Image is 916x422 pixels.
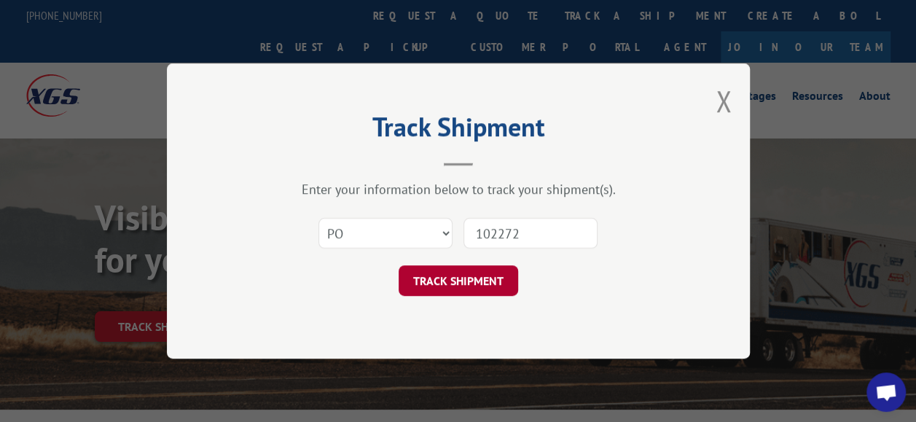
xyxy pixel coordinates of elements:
h2: Track Shipment [240,117,677,144]
button: Close modal [716,82,732,120]
div: Enter your information below to track your shipment(s). [240,181,677,198]
input: Number(s) [463,218,598,249]
div: Open chat [866,372,906,412]
button: TRACK SHIPMENT [399,265,518,296]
